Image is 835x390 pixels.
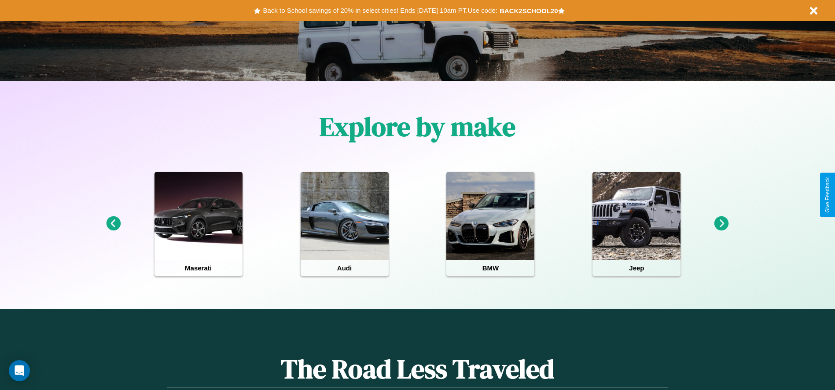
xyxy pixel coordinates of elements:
div: Give Feedback [824,177,831,213]
h4: BMW [446,260,534,276]
h4: Maserati [154,260,243,276]
h4: Audi [301,260,389,276]
button: Back to School savings of 20% in select cities! Ends [DATE] 10am PT.Use code: [261,4,499,17]
h4: Jeep [592,260,681,276]
div: Open Intercom Messenger [9,360,30,381]
b: BACK2SCHOOL20 [500,7,558,15]
h1: The Road Less Traveled [167,351,668,387]
h1: Explore by make [320,109,515,145]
